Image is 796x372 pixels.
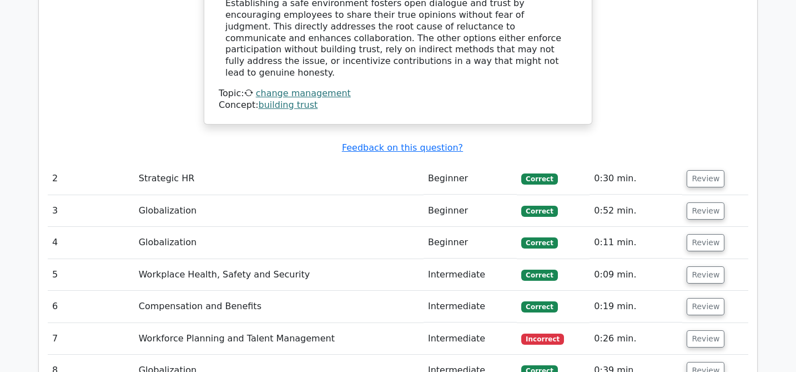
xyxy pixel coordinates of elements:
td: Beginner [424,195,517,227]
a: Feedback on this question? [342,142,463,153]
td: 0:26 min. [590,323,682,355]
div: Topic: [219,88,577,100]
td: 6 [48,291,134,323]
td: 0:52 min. [590,195,682,227]
button: Review [687,266,724,284]
td: 4 [48,227,134,259]
button: Review [687,330,724,348]
span: Incorrect [521,334,564,345]
button: Review [687,202,724,220]
td: 0:11 min. [590,227,682,259]
td: Globalization [134,227,424,259]
td: 0:09 min. [590,259,682,291]
button: Review [687,170,724,187]
button: Review [687,234,724,251]
td: 0:19 min. [590,291,682,323]
div: Concept: [219,100,577,111]
td: 2 [48,163,134,195]
td: Workplace Health, Safety and Security [134,259,424,291]
td: Beginner [424,227,517,259]
td: Strategic HR [134,163,424,195]
td: Intermediate [424,259,517,291]
td: Beginner [424,163,517,195]
td: Workforce Planning and Talent Management [134,323,424,355]
td: Intermediate [424,323,517,355]
span: Correct [521,237,557,249]
td: 5 [48,259,134,291]
td: Globalization [134,195,424,227]
span: Correct [521,206,557,217]
td: Intermediate [424,291,517,323]
a: change management [256,88,351,98]
td: 0:30 min. [590,163,682,195]
span: Correct [521,173,557,185]
span: Correct [521,301,557,313]
td: 7 [48,323,134,355]
span: Correct [521,270,557,281]
a: building trust [259,100,318,110]
button: Review [687,298,724,315]
td: 3 [48,195,134,227]
td: Compensation and Benefits [134,291,424,323]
